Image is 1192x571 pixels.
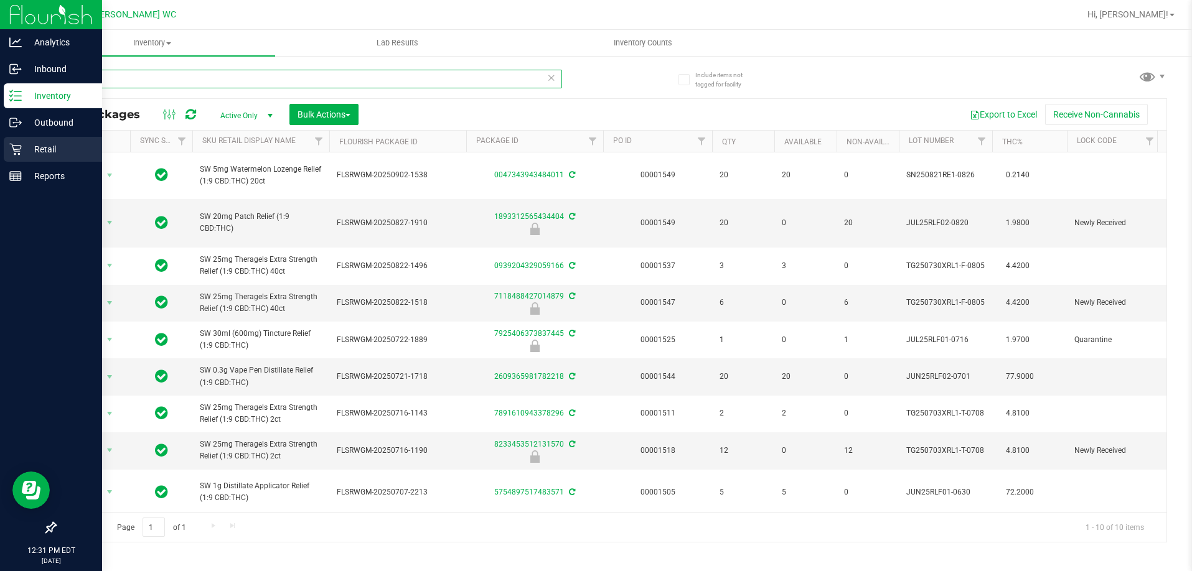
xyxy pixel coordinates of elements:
a: Filter [309,131,329,152]
span: select [102,257,118,274]
span: St. [PERSON_NAME] WC [78,9,176,20]
a: 00001518 [641,446,675,455]
inline-svg: Inventory [9,90,22,102]
a: 00001537 [641,261,675,270]
span: 5 [782,486,829,498]
a: Filter [692,131,712,152]
span: Inventory [30,37,275,49]
span: FLSRWGM-20250827-1910 [337,217,459,229]
span: Bulk Actions [298,109,350,119]
a: 0939204329059166 [494,261,564,270]
a: Inventory Counts [520,30,766,56]
span: 3 [782,260,829,272]
span: 4.4200 [1000,257,1036,275]
span: Sync from Compliance System [567,212,575,221]
span: 3 [720,260,767,272]
a: 00001505 [641,488,675,496]
a: Flourish Package ID [339,137,418,146]
p: Inventory [22,88,96,103]
span: 0 [844,260,891,272]
span: select [102,331,118,348]
div: Newly Received [464,302,605,315]
span: Sync from Compliance System [567,372,575,381]
a: Inventory [30,30,275,56]
span: Inventory Counts [597,37,689,49]
inline-svg: Analytics [9,36,22,49]
a: Sync Status [140,136,188,145]
input: Search Package ID, Item Name, SKU, Lot or Part Number... [55,70,562,88]
span: 72.2000 [1000,483,1040,501]
p: Outbound [22,115,96,130]
span: 0 [844,407,891,419]
span: TG250730XRL1-F-0805 [906,260,985,272]
span: In Sync [155,294,168,311]
span: FLSRWGM-20250822-1518 [337,297,459,309]
span: In Sync [155,166,168,183]
span: In Sync [155,404,168,422]
span: 5 [720,486,767,498]
span: Include items not tagged for facility [695,70,758,89]
a: 7118488427014879 [494,292,564,300]
span: 20 [720,169,767,181]
span: TG250703XRL1-T-0708 [906,407,985,419]
a: 00001525 [641,335,675,344]
a: 2609365981782218 [494,372,564,381]
span: SW 25mg Theragels Extra Strength Relief (1:9 CBD:THC) 2ct [200,439,322,462]
span: FLSRWGM-20250902-1538 [337,169,459,181]
a: Non-Available [847,137,902,146]
span: select [102,405,118,422]
span: FLSRWGM-20250707-2213 [337,486,459,498]
span: Hi, [PERSON_NAME]! [1087,9,1168,19]
span: select [102,368,118,386]
span: select [102,442,118,459]
span: Sync from Compliance System [567,292,575,300]
span: SW 25mg Theragels Extra Strength Relief (1:9 CBD:THC) 40ct [200,254,322,277]
span: SW 1g Distillate Applicator Relief (1:9 CBD:THC) [200,480,322,504]
a: 00001547 [641,298,675,307]
a: Filter [583,131,603,152]
span: 0 [844,486,891,498]
span: 4.8100 [1000,442,1036,460]
a: Sku Retail Display Name [202,136,296,145]
input: 1 [143,518,165,537]
span: SW 5mg Watermelon Lozenge Relief (1:9 CBD:THC) 20ct [200,164,322,187]
span: 0 [782,445,829,457]
a: Filter [1140,131,1160,152]
span: 0 [844,169,891,181]
span: Sync from Compliance System [567,170,575,179]
span: In Sync [155,368,168,385]
a: Lock Code [1077,136,1117,145]
span: 0.2140 [1000,166,1036,184]
span: 12 [844,445,891,457]
a: 7891610943378296 [494,409,564,417]
span: In Sync [155,483,168,501]
div: Quarantine [464,340,605,352]
a: 8233453512131570 [494,440,564,448]
span: 0 [782,334,829,346]
inline-svg: Reports [9,170,22,182]
button: Export to Excel [962,104,1045,125]
span: 4.4200 [1000,294,1036,312]
span: 1 [720,334,767,346]
span: Sync from Compliance System [567,488,575,496]
span: JUN25RLF01-0630 [906,486,985,498]
span: 20 [720,371,767,383]
span: 20 [782,169,829,181]
p: Reports [22,169,96,183]
span: Page of 1 [106,518,196,537]
span: 1 [844,334,891,346]
span: Sync from Compliance System [567,261,575,270]
span: 77.9000 [1000,368,1040,386]
a: Filter [172,131,192,152]
span: select [102,167,118,184]
span: JUN25RLF02-0701 [906,371,985,383]
span: 6 [720,297,767,309]
span: Sync from Compliance System [567,440,575,448]
span: SW 0.3g Vape Pen Distillate Relief (1:9 CBD:THC) [200,364,322,388]
span: SW 25mg Theragels Extra Strength Relief (1:9 CBD:THC) 2ct [200,402,322,425]
span: 12 [720,445,767,457]
a: 5754897517483571 [494,488,564,496]
span: FLSRWGM-20250716-1190 [337,445,459,457]
span: 0 [844,371,891,383]
span: Newly Received [1074,445,1153,457]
